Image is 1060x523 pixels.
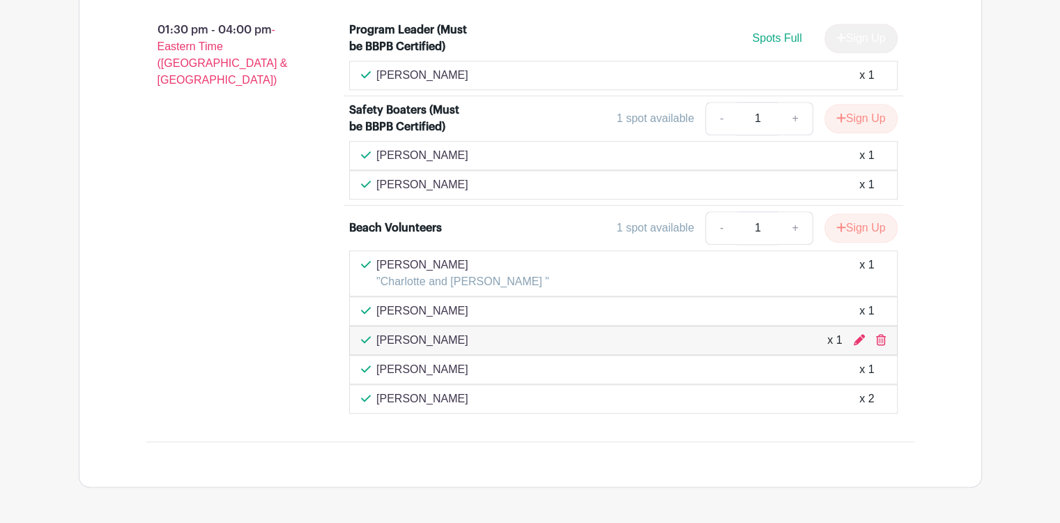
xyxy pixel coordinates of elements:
[824,104,898,133] button: Sign Up
[859,67,874,84] div: x 1
[705,102,737,135] a: -
[376,361,468,378] p: [PERSON_NAME]
[859,176,874,193] div: x 1
[376,176,468,193] p: [PERSON_NAME]
[827,332,842,349] div: x 1
[859,303,874,319] div: x 1
[349,220,442,236] div: Beach Volunteers
[778,211,813,245] a: +
[124,16,328,94] p: 01:30 pm - 04:00 pm
[617,110,694,127] div: 1 spot available
[778,102,813,135] a: +
[349,102,470,135] div: Safety Boaters (Must be BBPB Certified)
[824,213,898,243] button: Sign Up
[376,303,468,319] p: [PERSON_NAME]
[859,391,874,407] div: x 2
[859,147,874,164] div: x 1
[376,332,468,349] p: [PERSON_NAME]
[349,22,470,55] div: Program Leader (Must be BBPB Certified)
[752,32,801,44] span: Spots Full
[859,257,874,290] div: x 1
[859,361,874,378] div: x 1
[376,147,468,164] p: [PERSON_NAME]
[376,257,549,273] p: [PERSON_NAME]
[376,273,549,290] p: "Charlotte and [PERSON_NAME] "
[376,391,468,407] p: [PERSON_NAME]
[376,67,468,84] p: [PERSON_NAME]
[705,211,737,245] a: -
[617,220,694,236] div: 1 spot available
